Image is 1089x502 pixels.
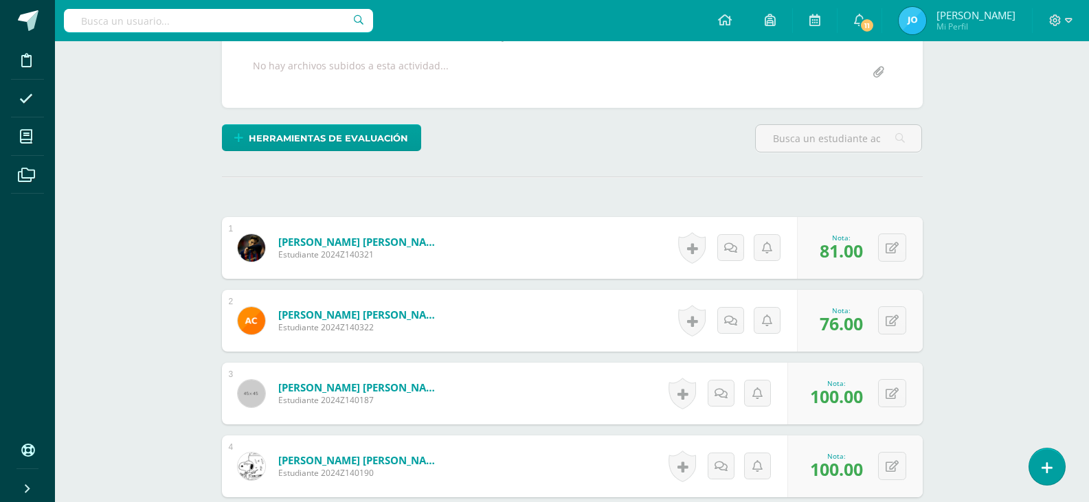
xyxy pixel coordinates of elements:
input: Busca un estudiante aquí... [756,125,921,152]
span: 100.00 [810,385,863,408]
div: Nota: [820,233,863,242]
img: 2fe051a0aa0600d40a4c34f2cb07456b.png [238,453,265,480]
img: 45x45 [238,380,265,407]
a: Herramientas de evaluación [222,124,421,151]
span: Mi Perfil [936,21,1015,32]
div: No hay archivos subidos a esta actividad... [253,59,449,86]
span: [PERSON_NAME] [936,8,1015,22]
div: Nota: [820,306,863,315]
span: 11 [860,18,875,33]
a: [PERSON_NAME] [PERSON_NAME] [278,380,443,394]
a: [PERSON_NAME] [PERSON_NAME] [278,308,443,321]
input: Busca un usuario... [64,9,373,32]
span: Estudiante 2024Z140187 [278,394,443,406]
img: a525f3d8d78af0b01a64a68be76906e5.png [238,234,265,262]
span: Estudiante 2024Z140190 [278,467,443,479]
img: 0c5511dc06ee6ae7c7da3ebbca606f85.png [899,7,926,34]
span: 76.00 [820,312,863,335]
div: Nota: [810,378,863,388]
img: b61e84f0831146bb8e1351bb939bf5fa.png [238,307,265,334]
div: Nota: [810,451,863,461]
span: 81.00 [820,239,863,262]
a: [PERSON_NAME] [PERSON_NAME] [278,235,443,249]
span: Estudiante 2024Z140322 [278,321,443,333]
a: [PERSON_NAME] [PERSON_NAME] [278,453,443,467]
span: 100.00 [810,457,863,481]
span: Herramientas de evaluación [249,126,408,151]
span: Estudiante 2024Z140321 [278,249,443,260]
